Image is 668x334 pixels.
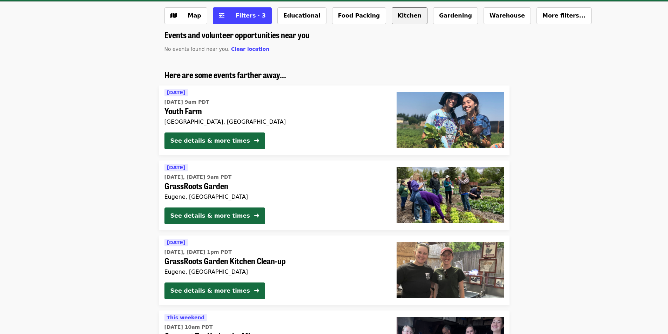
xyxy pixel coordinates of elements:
span: [DATE] [167,165,185,170]
span: This weekend [167,315,205,320]
span: Map [188,12,201,19]
button: Show map view [164,7,207,24]
i: arrow-right icon [254,287,259,294]
time: [DATE] 10am PDT [164,323,213,331]
span: [DATE] [167,240,185,245]
button: Kitchen [392,7,428,24]
button: See details & more times [164,207,265,224]
span: No events found near you. [164,46,230,52]
span: Clear location [231,46,269,52]
span: Events and volunteer opportunities near you [164,28,310,41]
button: Clear location [231,46,269,53]
time: [DATE], [DATE] 1pm PDT [164,248,232,256]
i: arrow-right icon [254,137,259,144]
button: See details & more times [164,132,265,149]
div: [GEOGRAPHIC_DATA], [GEOGRAPHIC_DATA] [164,118,385,125]
i: map icon [170,12,177,19]
button: Gardening [433,7,478,24]
button: Food Packing [332,7,386,24]
button: Warehouse [484,7,531,24]
i: sliders-h icon [219,12,224,19]
img: GrassRoots Garden organized by FOOD For Lane County [397,167,504,223]
time: [DATE], [DATE] 9am PDT [164,173,232,181]
span: GrassRoots Garden Kitchen Clean-up [164,256,385,266]
span: More filters... [542,12,586,19]
span: Youth Farm [164,106,385,116]
img: Youth Farm organized by FOOD For Lane County [397,92,504,148]
div: See details & more times [170,212,250,220]
div: See details & more times [170,287,250,295]
div: Eugene, [GEOGRAPHIC_DATA] [164,268,385,275]
button: See details & more times [164,282,265,299]
a: See details for "Youth Farm" [159,86,510,155]
span: GrassRoots Garden [164,181,385,191]
a: See details for "GrassRoots Garden" [159,161,510,230]
div: See details & more times [170,137,250,145]
a: See details for "GrassRoots Garden Kitchen Clean-up" [159,236,510,305]
img: GrassRoots Garden Kitchen Clean-up organized by FOOD For Lane County [397,242,504,298]
span: [DATE] [167,90,185,95]
button: Educational [277,7,326,24]
button: More filters... [537,7,592,24]
span: Filters · 3 [236,12,266,19]
span: Here are some events farther away... [164,68,286,81]
i: arrow-right icon [254,212,259,219]
button: Filters (3 selected) [213,7,272,24]
div: Eugene, [GEOGRAPHIC_DATA] [164,193,385,200]
time: [DATE] 9am PDT [164,98,209,106]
